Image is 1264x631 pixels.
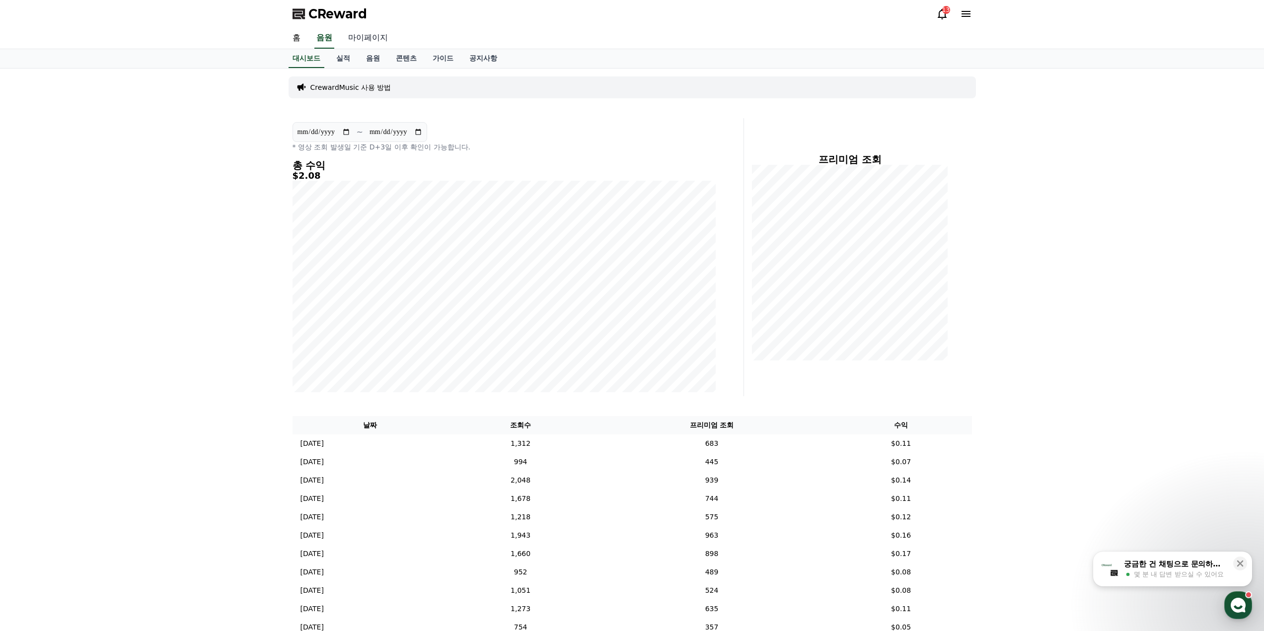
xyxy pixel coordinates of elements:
[936,8,948,20] a: 13
[285,28,308,49] a: 홈
[448,508,593,526] td: 1,218
[830,434,972,453] td: $0.11
[293,171,716,181] h5: $2.08
[128,315,191,340] a: 설정
[448,545,593,563] td: 1,660
[425,49,461,68] a: 가이드
[830,453,972,471] td: $0.07
[357,126,363,138] p: ~
[593,600,830,618] td: 635
[593,508,830,526] td: 575
[752,154,948,165] h4: 프리미엄 조회
[153,330,165,338] span: 설정
[593,434,830,453] td: 683
[358,49,388,68] a: 음원
[593,490,830,508] td: 744
[300,457,324,467] p: [DATE]
[942,6,950,14] div: 13
[830,526,972,545] td: $0.16
[31,330,37,338] span: 홈
[448,490,593,508] td: 1,678
[593,581,830,600] td: 524
[289,49,324,68] a: 대시보드
[830,581,972,600] td: $0.08
[830,508,972,526] td: $0.12
[448,526,593,545] td: 1,943
[293,160,716,171] h4: 총 수익
[300,530,324,541] p: [DATE]
[593,471,830,490] td: 939
[300,512,324,522] p: [DATE]
[300,585,324,596] p: [DATE]
[448,600,593,618] td: 1,273
[461,49,505,68] a: 공지사항
[300,549,324,559] p: [DATE]
[593,526,830,545] td: 963
[310,82,391,92] a: CrewardMusic 사용 방법
[593,563,830,581] td: 489
[300,567,324,577] p: [DATE]
[314,28,334,49] a: 음원
[830,490,972,508] td: $0.11
[300,604,324,614] p: [DATE]
[448,581,593,600] td: 1,051
[293,416,448,434] th: 날짜
[293,6,367,22] a: CReward
[593,545,830,563] td: 898
[300,475,324,486] p: [DATE]
[448,471,593,490] td: 2,048
[308,6,367,22] span: CReward
[448,416,593,434] th: 조회수
[388,49,425,68] a: 콘텐츠
[300,438,324,449] p: [DATE]
[830,600,972,618] td: $0.11
[448,434,593,453] td: 1,312
[593,416,830,434] th: 프리미엄 조회
[3,315,66,340] a: 홈
[830,545,972,563] td: $0.17
[328,49,358,68] a: 실적
[293,142,716,152] p: * 영상 조회 발생일 기준 D+3일 이후 확인이 가능합니다.
[448,563,593,581] td: 952
[830,416,972,434] th: 수익
[830,563,972,581] td: $0.08
[830,471,972,490] td: $0.14
[66,315,128,340] a: 대화
[448,453,593,471] td: 994
[91,330,103,338] span: 대화
[340,28,396,49] a: 마이페이지
[593,453,830,471] td: 445
[300,493,324,504] p: [DATE]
